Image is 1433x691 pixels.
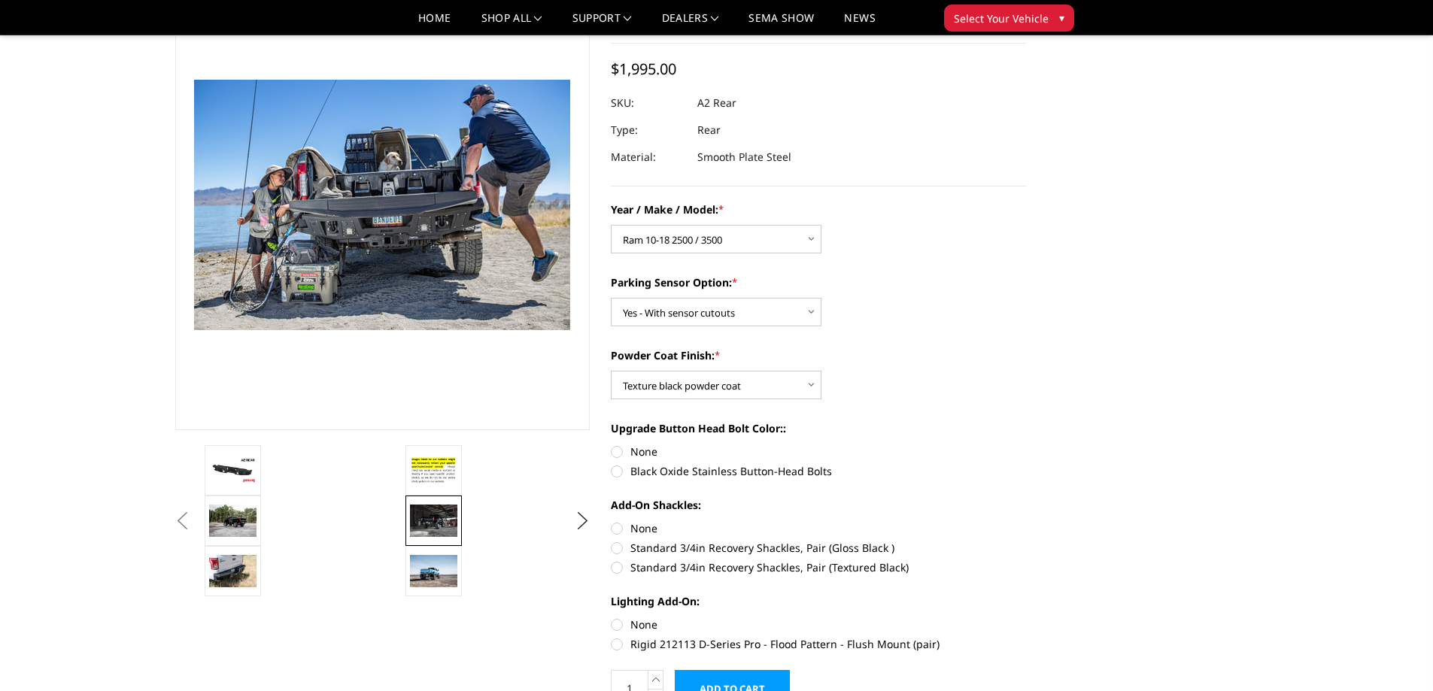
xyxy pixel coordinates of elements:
[410,555,457,586] img: A2 Series - Rear Bumper
[844,13,875,35] a: News
[611,420,1026,436] label: Upgrade Button Head Bolt Color::
[611,559,1026,575] label: Standard 3/4in Recovery Shackles, Pair (Textured Black)
[611,59,676,79] span: $1,995.00
[611,144,686,171] dt: Material:
[209,457,257,483] img: A2 Series - Rear Bumper
[410,454,457,486] img: A2 Series - Rear Bumper
[954,11,1049,26] span: Select Your Vehicle
[418,13,451,35] a: Home
[611,463,1026,479] label: Black Oxide Stainless Button-Head Bolts
[410,505,457,536] img: A2 Series - Rear Bumper
[611,347,1026,363] label: Powder Coat Finish:
[611,497,1026,513] label: Add-On Shackles:
[697,89,736,117] dd: A2 Rear
[611,202,1026,217] label: Year / Make / Model:
[611,617,1026,632] label: None
[944,5,1074,32] button: Select Your Vehicle
[611,520,1026,536] label: None
[611,540,1026,556] label: Standard 3/4in Recovery Shackles, Pair (Gloss Black )
[209,555,257,586] img: A2 Series - Rear Bumper
[571,510,594,532] button: Next
[611,593,1026,609] label: Lighting Add-On:
[172,510,194,532] button: Previous
[611,444,1026,459] label: None
[572,13,632,35] a: Support
[662,13,719,35] a: Dealers
[611,274,1026,290] label: Parking Sensor Option:
[1358,619,1433,691] iframe: Chat Widget
[1059,10,1064,26] span: ▾
[481,13,542,35] a: shop all
[209,505,257,536] img: A2 Series - Rear Bumper
[611,117,686,144] dt: Type:
[611,89,686,117] dt: SKU:
[697,117,721,144] dd: Rear
[611,636,1026,652] label: Rigid 212113 D-Series Pro - Flood Pattern - Flush Mount (pair)
[697,144,791,171] dd: Smooth Plate Steel
[748,13,814,35] a: SEMA Show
